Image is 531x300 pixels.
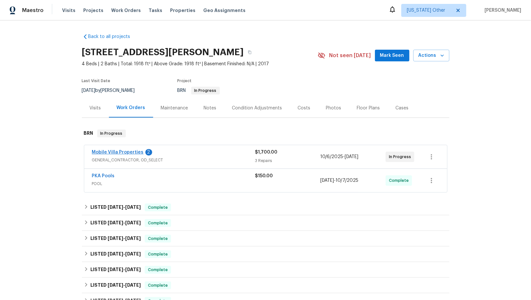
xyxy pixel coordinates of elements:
[62,7,75,14] span: Visits
[413,50,449,62] button: Actions
[255,150,278,155] span: $1,700.00
[84,130,93,137] h6: BRN
[125,220,141,225] span: [DATE]
[108,252,141,256] span: -
[82,61,318,67] span: 4 Beds | 2 Baths | Total: 1918 ft² | Above Grade: 1918 ft² | Basement Finished: N/A | 2017
[345,155,358,159] span: [DATE]
[82,215,449,231] div: LISTED [DATE]-[DATE]Complete
[125,283,141,287] span: [DATE]
[380,52,404,60] span: Mark Seen
[357,105,380,111] div: Floor Plans
[244,46,256,58] button: Copy Address
[111,7,141,14] span: Work Orders
[320,178,334,183] span: [DATE]
[92,157,255,163] span: GENERAL_CONTRACTOR, OD_SELECT
[178,79,192,83] span: Project
[98,130,125,137] span: In Progress
[145,282,170,289] span: Complete
[389,177,411,184] span: Complete
[203,7,246,14] span: Geo Assignments
[83,7,103,14] span: Projects
[407,7,451,14] span: [US_STATE] Other
[108,267,141,272] span: -
[178,88,220,93] span: BRN
[149,8,162,13] span: Tasks
[82,231,449,246] div: LISTED [DATE]-[DATE]Complete
[298,105,311,111] div: Costs
[108,252,123,256] span: [DATE]
[320,154,358,160] span: -
[90,219,141,227] h6: LISTED
[418,52,444,60] span: Actions
[82,200,449,215] div: LISTED [DATE]-[DATE]Complete
[108,267,123,272] span: [DATE]
[82,87,143,94] div: by [PERSON_NAME]
[108,220,123,225] span: [DATE]
[117,105,145,111] div: Work Orders
[92,150,144,155] a: Mobile Villa Properties
[145,267,170,273] span: Complete
[482,7,521,14] span: [PERSON_NAME]
[90,250,141,258] h6: LISTED
[255,157,321,164] div: 3 Repairs
[336,178,358,183] span: 10/7/2025
[145,220,170,226] span: Complete
[82,278,449,293] div: LISTED [DATE]-[DATE]Complete
[92,181,255,187] span: POOL
[90,204,141,211] h6: LISTED
[389,154,414,160] span: In Progress
[329,52,371,59] span: Not seen [DATE]
[145,235,170,242] span: Complete
[82,49,244,56] h2: [STREET_ADDRESS][PERSON_NAME]
[22,7,44,14] span: Maestro
[145,204,170,211] span: Complete
[82,88,96,93] span: [DATE]
[161,105,188,111] div: Maintenance
[108,220,141,225] span: -
[108,283,123,287] span: [DATE]
[90,105,101,111] div: Visits
[125,252,141,256] span: [DATE]
[145,149,152,156] div: 2
[82,262,449,278] div: LISTED [DATE]-[DATE]Complete
[82,246,449,262] div: LISTED [DATE]-[DATE]Complete
[108,205,123,209] span: [DATE]
[108,236,141,241] span: -
[192,89,219,93] span: In Progress
[125,267,141,272] span: [DATE]
[232,105,282,111] div: Condition Adjustments
[82,33,144,40] a: Back to all projects
[90,266,141,274] h6: LISTED
[375,50,409,62] button: Mark Seen
[204,105,217,111] div: Notes
[320,177,358,184] span: -
[125,205,141,209] span: [DATE]
[108,283,141,287] span: -
[108,236,123,241] span: [DATE]
[82,79,111,83] span: Last Visit Date
[82,123,449,144] div: BRN In Progress
[326,105,341,111] div: Photos
[396,105,409,111] div: Cases
[320,155,343,159] span: 10/6/2025
[125,236,141,241] span: [DATE]
[90,281,141,289] h6: LISTED
[170,7,195,14] span: Properties
[145,251,170,257] span: Complete
[255,174,273,178] span: $150.00
[92,174,115,178] a: PKA Pools
[108,205,141,209] span: -
[90,235,141,243] h6: LISTED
